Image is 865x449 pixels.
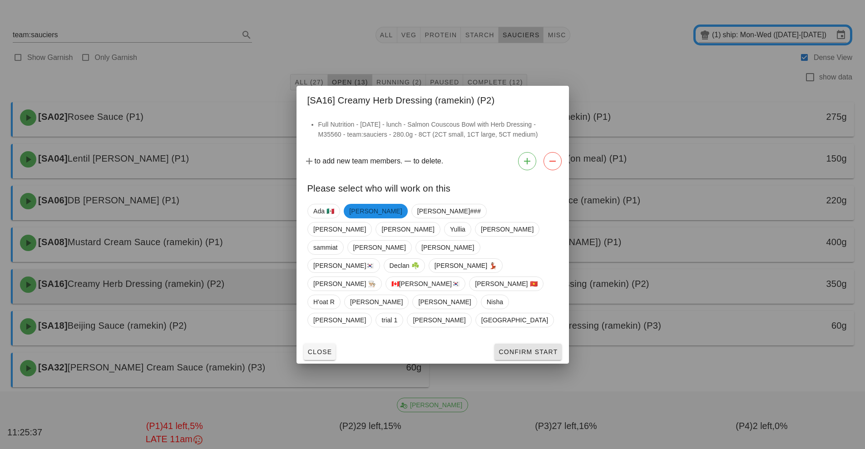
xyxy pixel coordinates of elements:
[350,295,402,309] span: [PERSON_NAME]
[304,344,336,360] button: Close
[313,295,335,309] span: H'oat R
[389,259,419,272] span: Declan ☘️
[318,119,558,139] li: Full Nutrition - [DATE] - lunch - Salmon Couscous Bowl with Herb Dressing - M35560 - team:saucier...
[481,313,548,327] span: [GEOGRAPHIC_DATA]
[313,241,338,254] span: sammiat
[313,313,366,327] span: [PERSON_NAME]
[313,222,366,236] span: [PERSON_NAME]
[450,222,465,236] span: Yullia
[475,277,538,291] span: [PERSON_NAME] 🇻🇳
[381,222,434,236] span: [PERSON_NAME]
[498,348,558,355] span: Confirm Start
[418,295,471,309] span: [PERSON_NAME]
[434,259,497,272] span: [PERSON_NAME] 💃🏽
[353,241,405,254] span: [PERSON_NAME]
[297,148,569,174] div: to add new team members. to delete.
[391,277,460,291] span: 🇨🇦[PERSON_NAME]🇰🇷
[480,222,533,236] span: [PERSON_NAME]
[349,204,402,218] span: [PERSON_NAME]
[313,259,374,272] span: [PERSON_NAME]🇰🇷
[313,204,334,218] span: Ada 🇲🇽
[381,313,397,327] span: trial 1
[494,344,561,360] button: Confirm Start
[313,277,376,291] span: [PERSON_NAME] 👨🏼‍🍳
[307,348,332,355] span: Close
[486,295,503,309] span: Nisha
[413,313,465,327] span: [PERSON_NAME]
[297,174,569,200] div: Please select who will work on this
[417,204,480,218] span: [PERSON_NAME]###
[421,241,474,254] span: [PERSON_NAME]
[297,86,569,112] div: [SA16] Creamy Herb Dressing (ramekin) (P2)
